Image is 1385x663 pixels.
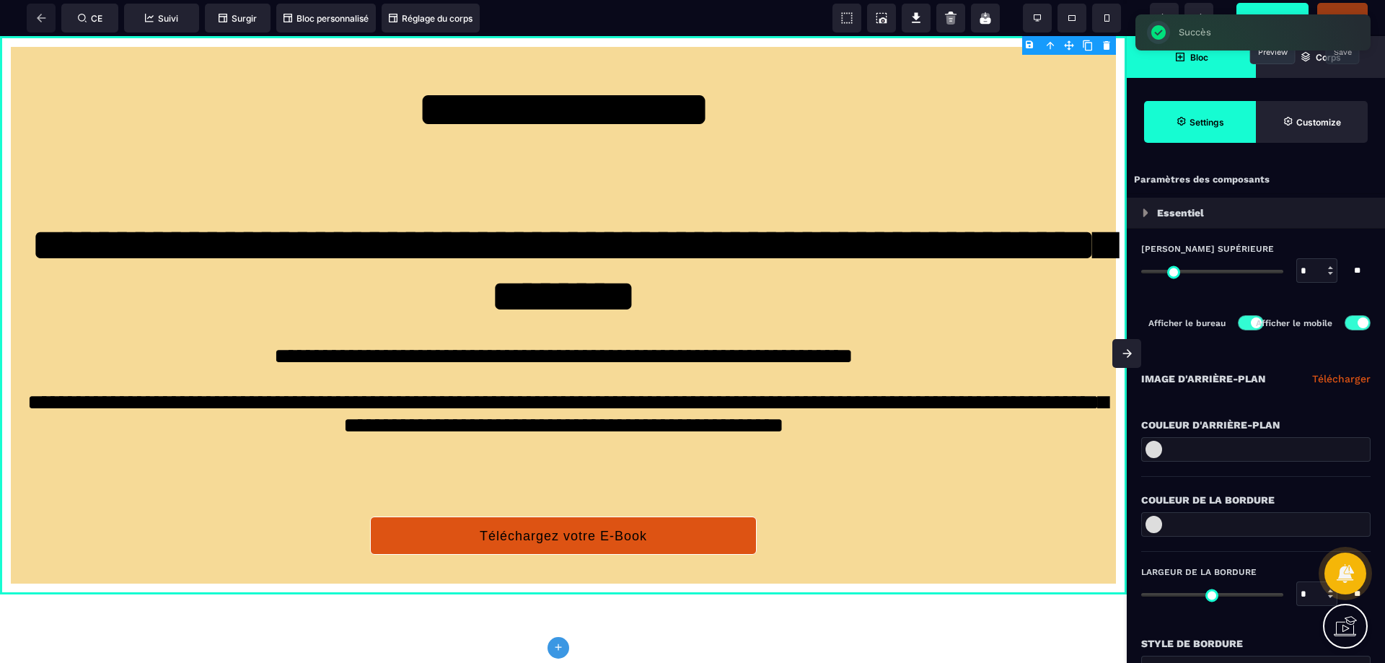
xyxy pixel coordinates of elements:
[1256,36,1385,78] span: Ouvrir le gestionnaire de calques
[832,4,861,32] span: Afficher les composants
[158,13,178,24] font: Suivi
[1148,318,1226,328] font: Afficher le bureau
[1190,52,1208,63] strong: Bloc
[1141,494,1275,506] font: Couleur de la bordure
[232,13,257,24] font: Surgir
[1127,36,1256,78] span: Open Blocks
[1256,101,1368,143] span: Open Style Manager
[1141,244,1274,254] font: [PERSON_NAME] supérieure
[867,4,896,32] span: Capture d'écran
[1316,52,1341,63] font: Corps
[1134,174,1270,185] font: Paramètres des composants
[1236,3,1309,32] span: Preview
[1141,491,1371,509] div: Couleur de la bordure
[402,13,472,24] font: Réglage du corps
[1141,373,1265,385] font: Image d'arrière-plan
[1328,12,1357,23] font: Publier
[1256,318,1332,328] font: Afficher le mobile
[1141,638,1243,649] font: Style de bordure
[91,13,102,24] font: CE
[1246,12,1299,23] span: Previsualiser
[1143,208,1148,217] img: chargement
[1312,373,1371,385] font: Télécharger
[296,13,369,24] font: Bloc personnalisé
[370,480,757,519] button: Téléchargez votre E-Book
[1144,101,1256,143] span: Settings
[1296,117,1341,128] strong: Customize
[1141,419,1280,431] font: Couleur d'arrière-plan
[1141,567,1257,577] font: Largeur de la bordure
[1141,635,1371,652] div: Style de bordure
[1141,416,1371,434] div: Couleur d'arrière-plan
[1157,207,1204,219] font: Essentiel
[1190,117,1224,128] strong: Settings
